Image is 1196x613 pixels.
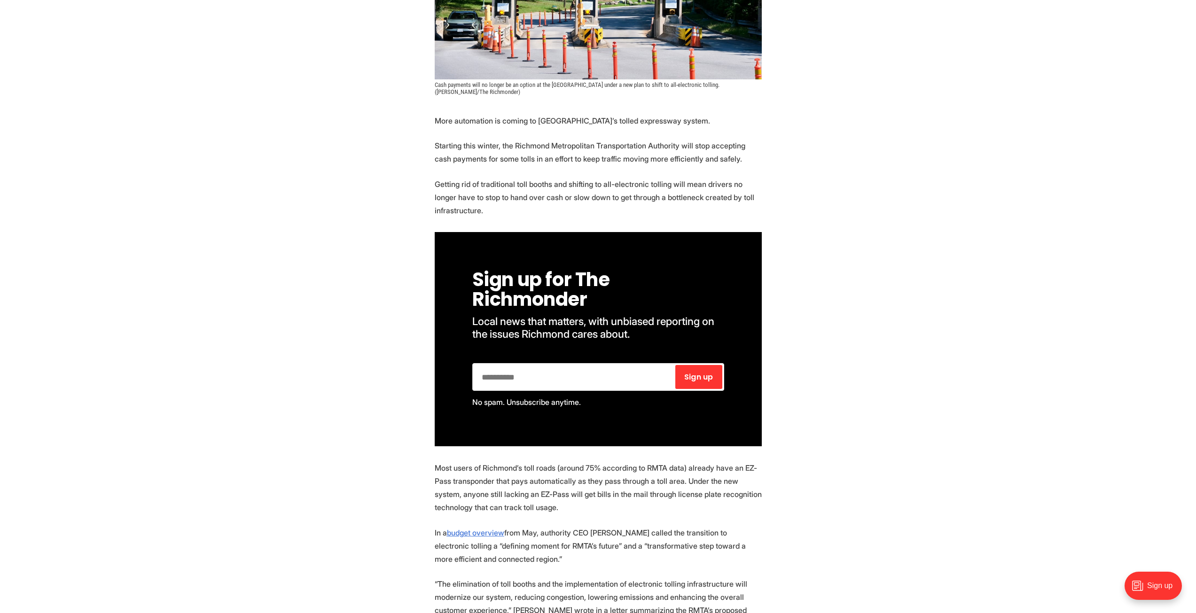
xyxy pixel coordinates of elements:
p: In a from May, authority CEO [PERSON_NAME] called the transition to electronic tolling a “definin... [435,526,762,566]
p: Most users of Richmond’s toll roads (around 75% according to RMTA data) already have an EZ-Pass t... [435,461,762,514]
p: Getting rid of traditional toll booths and shifting to all-electronic tolling will mean drivers n... [435,178,762,217]
span: No spam. Unsubscribe anytime. [472,397,581,407]
span: Sign up [684,373,713,381]
iframe: portal-trigger [1117,567,1196,613]
a: budget overview [447,528,504,537]
button: Sign up [675,365,722,389]
span: Sign up for The Richmonder [472,266,614,312]
p: More automation is coming to [GEOGRAPHIC_DATA]’s tolled expressway system. [435,114,762,127]
span: Local news that matters, with unbiased reporting on the issues Richmond cares about. [472,315,717,340]
span: Cash payments will no longer be an option at the [GEOGRAPHIC_DATA] under a new plan to shift to a... [435,81,721,95]
p: Starting this winter, the Richmond Metropolitan Transportation Authority will stop accepting cash... [435,139,762,165]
